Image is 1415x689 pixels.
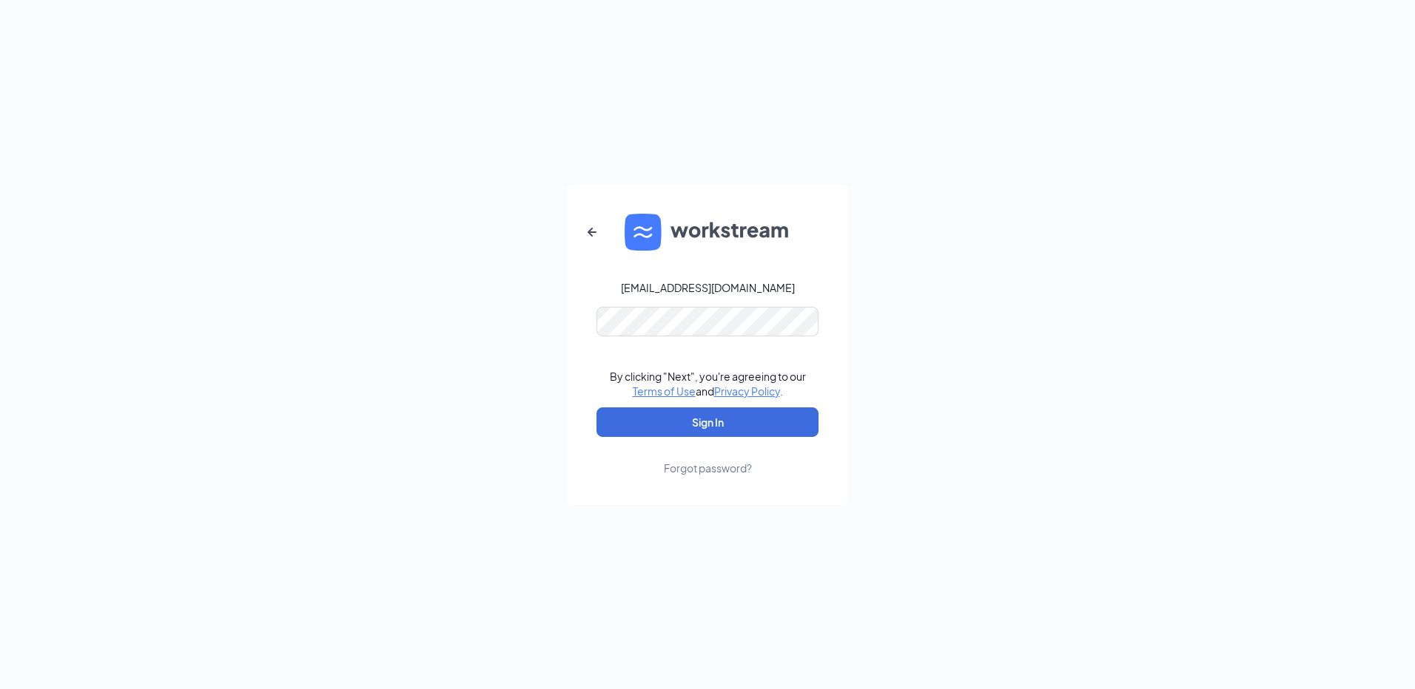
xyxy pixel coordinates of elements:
[621,280,795,295] div: [EMAIL_ADDRESS][DOMAIN_NAME]
[664,461,752,475] div: Forgot password?
[596,407,819,437] button: Sign In
[714,384,780,398] a: Privacy Policy
[610,369,806,398] div: By clicking "Next", you're agreeing to our and .
[633,384,696,398] a: Terms of Use
[583,223,601,241] svg: ArrowLeftNew
[625,214,790,251] img: WS logo and Workstream text
[574,214,610,250] button: ArrowLeftNew
[664,437,752,475] a: Forgot password?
